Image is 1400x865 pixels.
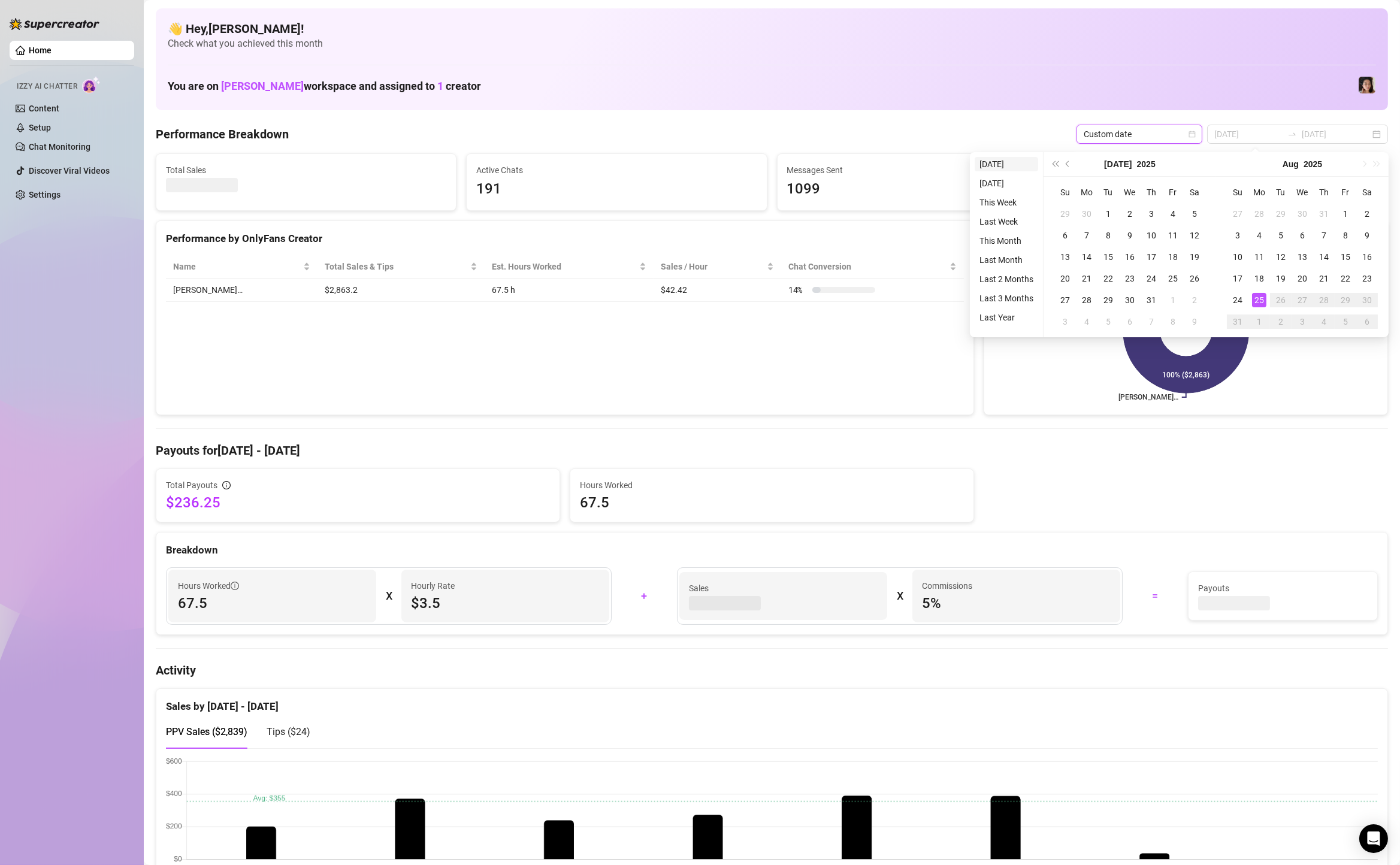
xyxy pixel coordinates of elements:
div: 7 [1144,314,1159,329]
td: 2025-07-15 [1097,246,1119,268]
div: 8 [1101,228,1115,243]
span: Sales / Hour [661,260,764,273]
button: Choose a year [1304,152,1322,176]
td: 2025-07-31 [1313,203,1335,225]
span: info-circle [231,582,239,590]
a: Discover Viral Videos [29,166,110,176]
div: 18 [1166,250,1180,264]
div: 6 [1360,314,1374,329]
td: 2025-07-18 [1162,246,1184,268]
td: 2025-07-29 [1097,289,1119,311]
th: Th [1141,182,1162,203]
th: Mo [1248,182,1270,203]
td: 2025-08-01 [1162,289,1184,311]
div: 4 [1317,314,1331,329]
td: 2025-08-14 [1313,246,1335,268]
div: 29 [1101,293,1115,307]
th: Sa [1356,182,1378,203]
span: Payouts [1198,582,1368,595]
span: Total Sales & Tips [325,260,468,273]
li: Last Year [975,310,1038,325]
td: 2025-08-07 [1313,225,1335,246]
div: 28 [1080,293,1094,307]
div: 15 [1338,250,1353,264]
div: Performance by OnlyFans Creator [166,231,964,247]
td: 2025-08-18 [1248,268,1270,289]
div: 24 [1144,271,1159,286]
td: 2025-07-20 [1054,268,1076,289]
span: $3.5 [411,594,600,613]
div: 21 [1317,271,1331,286]
td: 2025-08-23 [1356,268,1378,289]
td: 67.5 h [485,279,654,302]
th: We [1119,182,1141,203]
div: 30 [1080,207,1094,221]
span: Active Chats [476,164,757,177]
img: AI Chatter [82,76,101,93]
div: X [386,586,392,606]
th: Su [1054,182,1076,203]
div: Breakdown [166,542,1378,558]
div: 14 [1317,250,1331,264]
span: calendar [1189,131,1196,138]
div: 12 [1274,250,1288,264]
span: 1099 [787,178,1068,201]
td: 2025-07-03 [1141,203,1162,225]
td: 2025-08-08 [1335,225,1356,246]
td: 2025-07-29 [1270,203,1292,225]
div: 28 [1252,207,1266,221]
div: 13 [1295,250,1310,264]
div: 11 [1252,250,1266,264]
th: Name [166,255,318,279]
div: 19 [1274,271,1288,286]
div: 22 [1101,271,1115,286]
div: 17 [1230,271,1245,286]
td: 2025-08-28 [1313,289,1335,311]
td: 2025-07-09 [1119,225,1141,246]
div: 27 [1230,207,1245,221]
td: 2025-07-30 [1292,203,1313,225]
span: $236.25 [166,493,550,512]
td: 2025-07-25 [1162,268,1184,289]
td: 2025-07-21 [1076,268,1097,289]
td: 2025-07-07 [1076,225,1097,246]
td: 2025-08-19 [1270,268,1292,289]
td: 2025-08-06 [1119,311,1141,332]
span: 5 % [922,594,1111,613]
td: 2025-06-29 [1054,203,1076,225]
div: 26 [1274,293,1288,307]
th: Total Sales & Tips [318,255,485,279]
div: 25 [1166,271,1180,286]
div: 9 [1360,228,1374,243]
li: Last 3 Months [975,291,1038,306]
div: 4 [1252,228,1266,243]
span: Hours Worked [580,479,964,492]
td: 2025-07-14 [1076,246,1097,268]
td: 2025-07-23 [1119,268,1141,289]
span: swap-right [1287,129,1297,139]
td: 2025-07-04 [1162,203,1184,225]
div: Open Intercom Messenger [1359,824,1388,853]
td: 2025-08-29 [1335,289,1356,311]
div: 4 [1080,314,1094,329]
td: 2025-07-31 [1141,289,1162,311]
td: 2025-09-05 [1335,311,1356,332]
td: 2025-08-20 [1292,268,1313,289]
td: 2025-08-04 [1076,311,1097,332]
div: Sales by [DATE] - [DATE] [166,689,1378,715]
div: X [897,586,903,606]
td: 2025-08-08 [1162,311,1184,332]
div: 3 [1144,207,1159,221]
div: 6 [1123,314,1137,329]
div: 31 [1230,314,1245,329]
button: Previous month (PageUp) [1062,152,1075,176]
td: 2025-08-11 [1248,246,1270,268]
th: Sa [1184,182,1205,203]
div: 30 [1295,207,1310,221]
th: Mo [1076,182,1097,203]
div: = [1130,586,1181,606]
li: Last 2 Months [975,272,1038,286]
td: 2025-07-17 [1141,246,1162,268]
td: 2025-07-24 [1141,268,1162,289]
div: 27 [1058,293,1072,307]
